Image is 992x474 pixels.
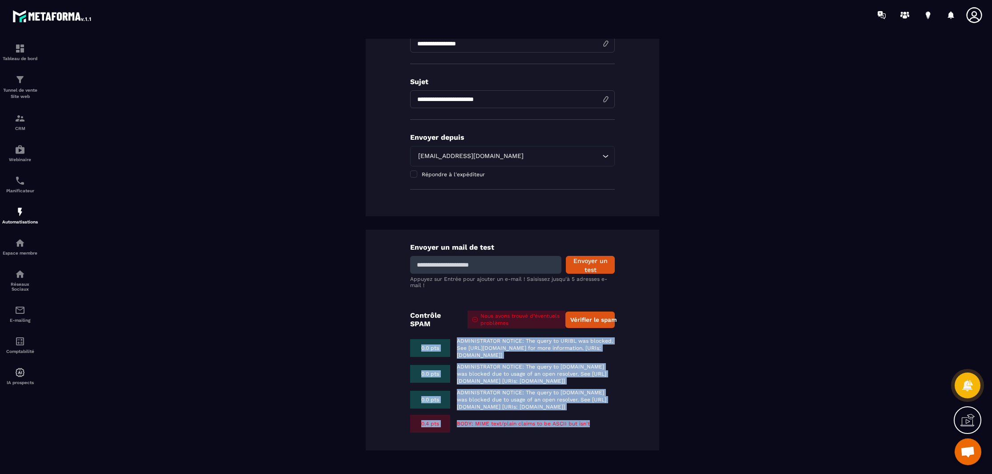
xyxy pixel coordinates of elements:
p: Appuyez sur Entrée pour ajouter un e-mail ! Saisissez jusqu'à 5 adresses e-mail ! [410,276,615,288]
p: 0.0 pts [421,344,439,352]
p: Tunnel de vente Site web [2,87,38,100]
p: Envoyer un mail de test [410,243,615,251]
a: social-networksocial-networkRéseaux Sociaux [2,262,38,298]
a: automationsautomationsWebinaire [2,138,38,169]
span: Répondre à l'expéditeur [422,171,485,178]
p: 0.4 pts [421,420,439,427]
img: social-network [15,269,25,280]
a: formationformationTableau de bord [2,36,38,68]
p: E-mailing [2,318,38,323]
a: schedulerschedulerPlanificateur [2,169,38,200]
p: Nous avons trouvé d’éventuels problèmes [480,312,561,327]
p: IA prospects [2,380,38,385]
p: ADMINISTRATOR NOTICE: The query to [DOMAIN_NAME] was blocked due to usage of an open resolver. Se... [457,389,615,410]
img: formation [15,113,25,124]
p: Réseaux Sociaux [2,282,38,292]
button: Envoyer un test [566,256,615,274]
img: automations [15,207,25,217]
a: formationformationCRM [2,106,38,138]
div: Ouvrir le chat [955,438,981,465]
p: Automatisations [2,219,38,224]
a: accountantaccountantComptabilité [2,329,38,361]
span: [EMAIL_ADDRESS][DOMAIN_NAME] [416,151,525,161]
img: scheduler [15,175,25,186]
p: Tableau de bord [2,56,38,61]
a: automationsautomationsEspace membre [2,231,38,262]
a: emailemailE-mailing [2,298,38,329]
p: 0.0 pts [421,370,439,377]
img: formation [15,74,25,85]
p: Webinaire [2,157,38,162]
a: automationsautomationsAutomatisations [2,200,38,231]
img: accountant [15,336,25,347]
button: Vérifier le spam [565,312,615,328]
p: ADMINISTRATOR NOTICE: The query to [DOMAIN_NAME] was blocked due to usage of an open resolver. Se... [457,363,615,385]
div: Search for option [410,146,615,166]
img: automations [15,144,25,155]
input: Search for option [525,151,600,161]
p: Sujet [410,77,615,86]
img: automations [15,367,25,378]
p: Envoyer depuis [410,133,615,142]
img: formation [15,43,25,54]
p: Comptabilité [2,349,38,354]
p: 0.0 pts [421,396,439,403]
img: email [15,305,25,316]
p: Espace membre [2,251,38,255]
p: ADMINISTRATOR NOTICE: The query to URIBL was blocked. See [URL][DOMAIN_NAME] for more information... [457,337,615,359]
img: automations [15,238,25,248]
p: Planificateur [2,188,38,193]
p: CRM [2,126,38,131]
img: logo [12,8,93,24]
p: Contrôle SPAM [410,311,450,328]
a: formationformationTunnel de vente Site web [2,68,38,106]
p: BODY: MIME text/plain claims to be ASCII but isn't [457,420,590,427]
